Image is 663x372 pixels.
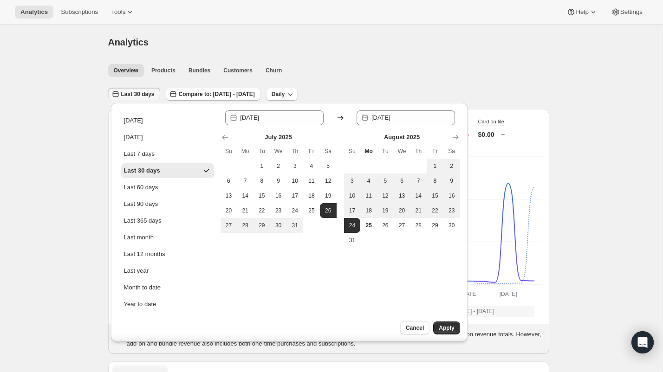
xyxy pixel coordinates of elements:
div: Last year [124,266,149,276]
span: 16 [274,192,283,199]
span: 7 [240,177,250,185]
span: 19 [381,207,390,214]
div: Last 30 days [124,166,160,175]
th: Tuesday [253,144,270,159]
th: Thursday [410,144,427,159]
div: [DATE] [124,133,143,142]
span: 6 [224,177,234,185]
text: [DATE] [460,291,478,297]
span: 25 [364,222,373,229]
button: Thursday August 28 2025 [410,218,427,233]
span: 18 [364,207,373,214]
button: Saturday July 19 2025 [320,188,337,203]
span: Customers [223,67,253,74]
button: Thursday August 7 2025 [410,173,427,188]
button: Last 7 days [121,147,214,161]
span: Fr [307,148,316,155]
button: Tools [105,6,140,19]
button: Last 30 days [121,163,214,178]
span: Compare to: [DATE] - [DATE] [179,90,255,98]
button: Saturday August 9 2025 [443,173,460,188]
button: Thursday July 31 2025 [286,218,303,233]
span: 26 [381,222,390,229]
button: Monday July 7 2025 [237,173,253,188]
span: 30 [447,222,456,229]
span: 10 [348,192,357,199]
button: Sunday August 10 2025 [344,188,361,203]
span: 14 [240,192,250,199]
button: Tuesday August 26 2025 [377,218,394,233]
span: 28 [414,222,423,229]
span: Cancel [406,324,424,332]
button: Tuesday August 12 2025 [377,188,394,203]
button: Last 90 days [121,197,214,212]
span: 4 [307,162,316,170]
button: Monday July 21 2025 [237,203,253,218]
span: 26 [324,207,333,214]
span: 2 [447,162,456,170]
button: Friday August 15 2025 [427,188,443,203]
div: Last 7 days [124,149,155,159]
div: Last 90 days [124,199,158,209]
span: Bundles [188,67,210,74]
button: Show next month, September 2025 [449,131,462,144]
button: Saturday July 5 2025 [320,159,337,173]
span: 27 [224,222,234,229]
span: Help [576,8,588,16]
span: 24 [348,222,357,229]
button: Wednesday July 23 2025 [270,203,287,218]
span: Analytics [20,8,48,16]
button: Year to date [121,297,214,312]
div: Last 365 days [124,216,162,225]
span: 18 [307,192,316,199]
button: Apply [433,321,460,334]
span: 30 [274,222,283,229]
button: Friday July 11 2025 [303,173,320,188]
span: Th [290,148,299,155]
span: 3 [290,162,299,170]
button: Friday August 1 2025 [427,159,443,173]
p: $0.00 [478,130,494,139]
span: We [397,148,407,155]
span: Tu [381,148,390,155]
span: Su [348,148,357,155]
span: 11 [307,177,316,185]
span: 21 [240,207,250,214]
span: 1 [430,162,440,170]
button: Wednesday July 30 2025 [270,218,287,233]
th: Thursday [286,144,303,159]
button: [DATE] [121,130,214,145]
span: 20 [224,207,234,214]
th: Monday [237,144,253,159]
button: Last 365 days [121,213,214,228]
button: Month to date [121,280,214,295]
button: Friday August 8 2025 [427,173,443,188]
span: Subscriptions [61,8,98,16]
span: Overview [114,67,138,74]
span: 31 [348,237,357,244]
button: Sunday August 31 2025 [344,233,361,248]
span: 20 [397,207,407,214]
span: 31 [290,222,299,229]
span: 29 [430,222,440,229]
span: 17 [348,207,357,214]
button: Last 30 days [108,88,160,101]
span: We [274,148,283,155]
span: 2 [274,162,283,170]
button: Tuesday July 22 2025 [253,203,270,218]
button: Subscriptions [55,6,104,19]
span: 13 [224,192,234,199]
button: Tuesday July 29 2025 [253,218,270,233]
button: Last month [121,230,214,245]
button: Monday July 28 2025 [237,218,253,233]
button: Last 60 days [121,180,214,195]
th: Monday [360,144,377,159]
span: 23 [274,207,283,214]
text: [DATE] [499,291,517,297]
button: Thursday July 3 2025 [286,159,303,173]
button: Start of range Saturday July 26 2025 [320,203,337,218]
button: Monday August 4 2025 [360,173,377,188]
span: Tu [257,148,266,155]
button: Wednesday August 13 2025 [394,188,410,203]
span: Settings [620,8,643,16]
